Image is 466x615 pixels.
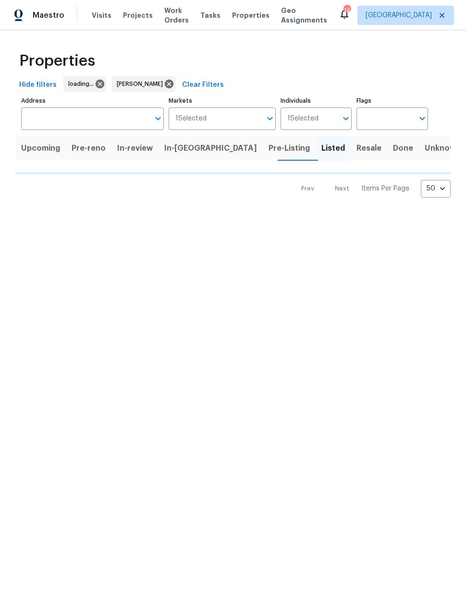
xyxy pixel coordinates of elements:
p: Items Per Page [361,184,409,193]
span: Pre-reno [72,142,106,155]
button: Open [151,112,165,125]
span: Done [393,142,413,155]
span: Projects [123,11,153,20]
span: Geo Assignments [281,6,327,25]
label: Markets [169,98,276,104]
div: 50 [421,176,451,201]
span: [PERSON_NAME] [117,79,167,89]
span: Maestro [33,11,64,20]
span: loading... [68,79,98,89]
span: Unknown [425,142,461,155]
div: loading... [63,76,106,92]
label: Address [21,98,164,104]
button: Open [416,112,429,125]
span: Hide filters [19,79,57,91]
nav: Pagination Navigation [292,180,451,198]
span: Upcoming [21,142,60,155]
span: Resale [356,142,381,155]
span: 1 Selected [287,115,319,123]
button: Clear Filters [178,76,228,94]
button: Hide filters [15,76,61,94]
span: Properties [232,11,270,20]
span: Work Orders [164,6,189,25]
span: 1 Selected [175,115,207,123]
div: [PERSON_NAME] [112,76,175,92]
div: 14 [343,6,350,15]
label: Individuals [281,98,352,104]
span: In-review [117,142,153,155]
span: In-[GEOGRAPHIC_DATA] [164,142,257,155]
span: [GEOGRAPHIC_DATA] [366,11,432,20]
span: Listed [321,142,345,155]
span: Properties [19,56,95,66]
span: Pre-Listing [269,142,310,155]
span: Clear Filters [182,79,224,91]
button: Open [263,112,277,125]
span: Visits [92,11,111,20]
button: Open [339,112,353,125]
label: Flags [356,98,428,104]
span: Tasks [200,12,221,19]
